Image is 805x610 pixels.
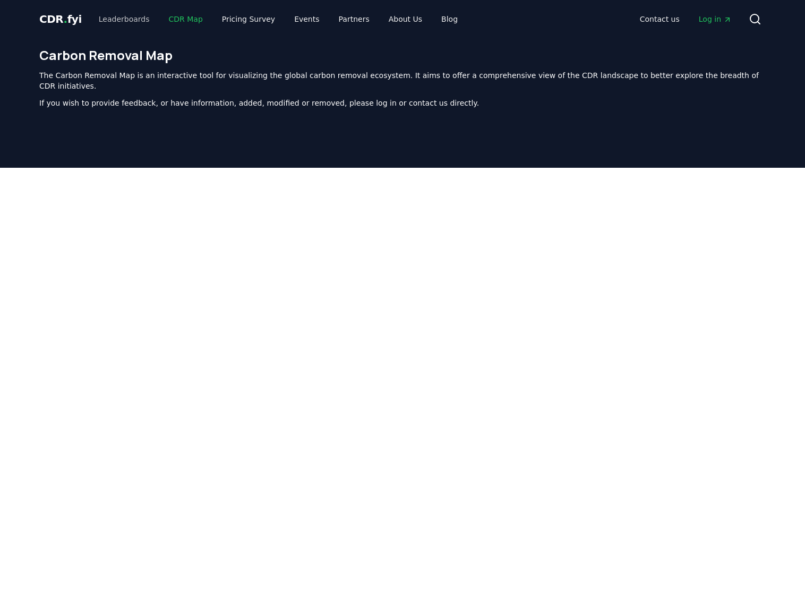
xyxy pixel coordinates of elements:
a: Events [286,10,328,29]
a: Partners [330,10,378,29]
span: . [64,13,67,25]
span: CDR fyi [39,13,82,25]
p: The Carbon Removal Map is an interactive tool for visualizing the global carbon removal ecosystem... [39,70,766,91]
a: CDR Map [160,10,211,29]
nav: Main [90,10,466,29]
a: Blog [433,10,466,29]
nav: Main [631,10,740,29]
a: CDR.fyi [39,12,82,27]
span: Log in [699,14,732,24]
a: Leaderboards [90,10,158,29]
a: Log in [690,10,740,29]
a: About Us [380,10,431,29]
h1: Carbon Removal Map [39,47,766,64]
p: If you wish to provide feedback, or have information, added, modified or removed, please log in o... [39,98,766,108]
a: Contact us [631,10,688,29]
a: Pricing Survey [213,10,284,29]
